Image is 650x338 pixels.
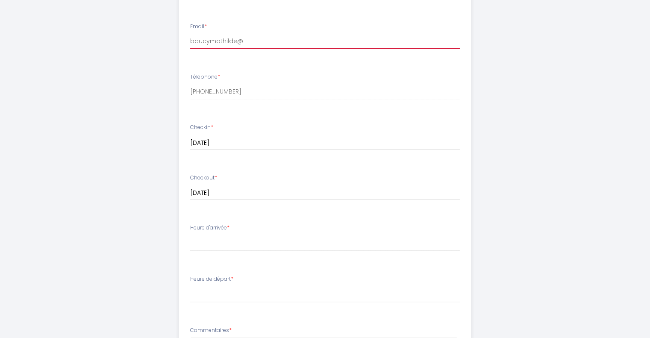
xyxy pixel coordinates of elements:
label: Checkout [190,174,217,182]
label: Commentaires [190,326,232,335]
label: Heure d'arrivée [190,224,229,232]
label: Téléphone [190,73,220,81]
label: Email [190,23,207,31]
label: Heure de départ [190,275,233,283]
label: Checkin [190,123,213,132]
